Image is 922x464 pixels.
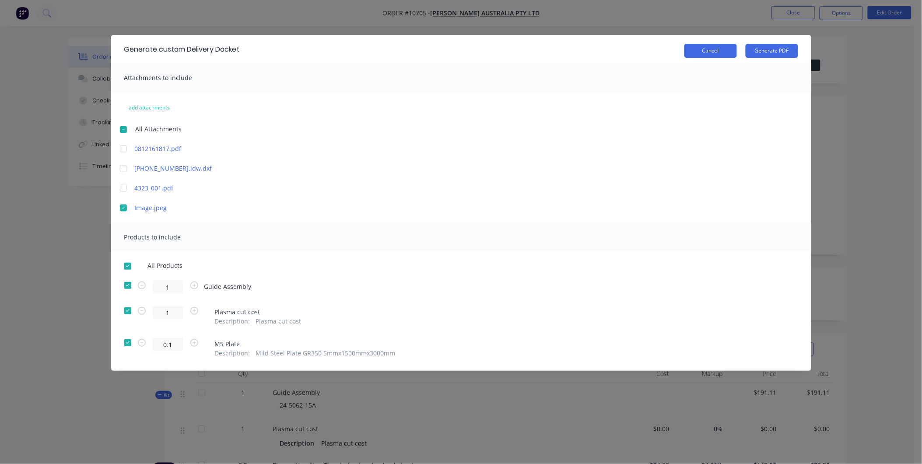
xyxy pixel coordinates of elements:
span: All Products [147,261,188,270]
span: Plasma cut cost [215,307,301,316]
a: Image.jpeg [135,203,288,212]
span: All Attachments [136,124,182,134]
button: add attachments [120,101,179,115]
span: MS Plate [215,339,396,348]
a: 4323_001.pdf [135,183,288,193]
span: Description : [215,348,250,358]
a: 0812161817.pdf [135,144,288,153]
span: Products to include [124,233,181,241]
span: Guide Assembly [204,282,252,291]
span: Mild Steel Plate GR350 5mmx1500mmx3000mm [256,348,395,358]
button: Cancel [684,44,737,58]
span: Attachments to include [124,74,193,82]
span: Plasma cut cost [256,316,301,326]
button: Generate PDF [746,44,798,58]
span: Description : [215,316,250,326]
a: [PHONE_NUMBER].idw.dxf [135,164,288,173]
div: Generate custom Delivery Docket [124,44,240,55]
